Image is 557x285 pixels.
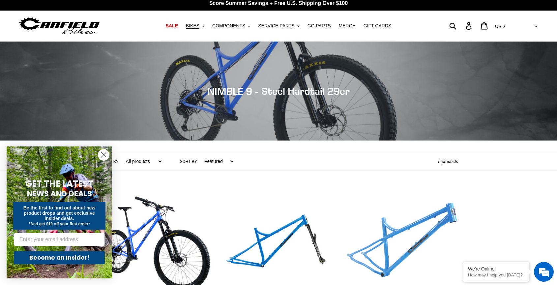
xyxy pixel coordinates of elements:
[255,21,303,30] button: SERVICE PARTS
[18,16,101,36] img: Canfield Bikes
[304,21,334,30] a: GG PARTS
[207,85,350,97] span: NIMBLE 9 - Steel Hardtail 29er
[336,21,359,30] a: MERCH
[212,23,245,29] span: COMPONENTS
[308,23,331,29] span: GG PARTS
[14,251,105,264] button: Become an Insider!
[453,18,470,33] input: Search
[25,178,93,190] span: GET THE LATEST
[183,21,208,30] button: BIKES
[14,233,105,246] input: Enter your email address
[180,159,197,165] label: Sort by
[186,23,199,29] span: BIKES
[166,23,178,29] span: SALE
[258,23,294,29] span: SERVICE PARTS
[339,23,356,29] span: MERCH
[162,21,181,30] a: SALE
[27,188,92,199] span: NEWS AND DEALS
[360,21,395,30] a: GIFT CARDS
[468,272,524,277] p: How may I help you today?
[468,266,524,271] div: We're Online!
[438,159,458,164] span: 5 products
[23,205,96,221] span: Be the first to find out about new product drops and get exclusive insider deals.
[209,21,253,30] button: COMPONENTS
[98,149,109,161] button: Close dialog
[364,23,392,29] span: GIFT CARDS
[29,222,90,226] span: *And get $10 off your first order*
